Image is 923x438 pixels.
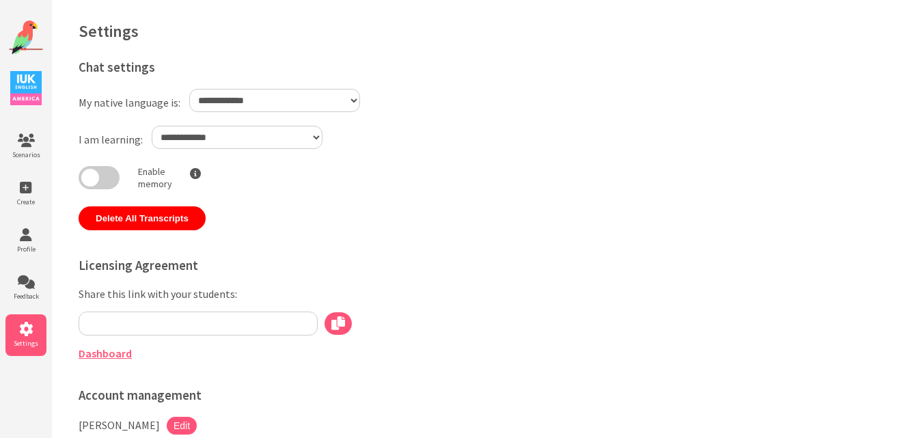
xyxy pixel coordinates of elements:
[138,165,172,190] p: Enable memory
[79,59,569,75] h3: Chat settings
[79,287,569,301] p: Share this link with your students:
[79,20,896,42] h1: Settings
[167,417,197,435] button: Edit
[5,339,46,348] span: Settings
[5,292,46,301] span: Feedback
[79,387,569,403] h3: Account management
[9,20,43,55] img: Website Logo
[5,245,46,254] span: Profile
[79,96,180,109] label: My native language is:
[5,150,46,159] span: Scenarios
[79,346,132,360] a: Dashboard
[79,206,206,230] button: Delete All Transcripts
[79,133,143,146] label: I am learning:
[5,197,46,206] span: Create
[10,71,42,105] img: IUK Logo
[79,258,569,273] h3: Licensing Agreement
[79,417,160,435] p: [PERSON_NAME]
